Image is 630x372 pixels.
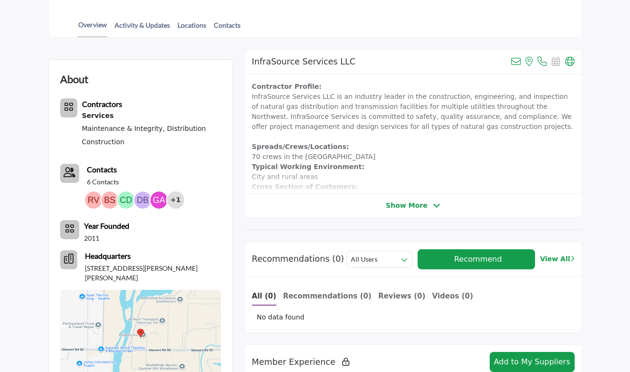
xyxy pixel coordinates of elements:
[252,82,575,252] p: InfraSource Services LLC is an industry leader in the construction, engineering, and inspection o...
[82,101,122,108] a: Contractors
[490,352,575,372] button: Add to My Suppliers
[252,83,322,90] strong: Contractor Profile:
[386,201,427,211] span: Show More
[60,164,79,183] a: Link of redirect to contact page
[177,20,207,37] a: Locations
[60,164,79,183] button: Contact-Employee Icon
[167,191,184,209] div: +1
[252,143,349,150] strong: Spreads/Crews/Locations:
[114,20,170,37] a: Activity & Updates
[85,250,131,262] b: Headquarters
[213,20,241,37] a: Contacts
[378,292,425,300] b: Reviews (0)
[84,220,129,232] b: Year Founded
[82,110,221,122] div: Comprehensive offerings for pipeline construction, maintenance, and repair across various infrast...
[78,20,107,37] a: Overview
[82,110,221,122] a: Services
[257,312,304,322] span: No data found
[252,57,356,67] h2: InfraSource Services LLC
[494,357,570,366] span: Add to My Suppliers
[87,177,119,187] a: 6 Contacts
[252,163,365,170] strong: Typical Working Environment:
[252,254,344,264] h2: Recommendations (0)
[60,220,79,239] button: No of member icon
[84,234,99,243] p: 2011
[60,71,88,87] h2: About
[117,191,135,209] img: Craig D.
[82,99,122,108] b: Contractors
[85,191,102,209] img: Robert V.
[85,264,221,282] p: [STREET_ADDRESS][PERSON_NAME][PERSON_NAME]
[252,357,349,367] h2: Member Experience
[87,165,117,174] b: Contacts
[432,292,473,300] b: Videos (0)
[60,250,77,269] button: Headquarter icon
[252,183,358,191] strong: Cross Section of Customers:
[101,191,118,209] img: Bryan S.
[87,164,117,175] a: Contacts
[252,292,276,300] b: All (0)
[454,255,502,264] span: Recommend
[346,251,412,268] button: All Users
[60,98,77,117] button: Category Icon
[82,125,165,132] a: Maintenance & Integrity,
[351,255,378,264] h2: All Users
[540,254,574,264] a: View All
[134,191,151,209] img: Devin B.
[283,292,372,300] b: Recommendations (0)
[418,249,535,269] button: Recommend
[150,191,168,209] img: Gunner A.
